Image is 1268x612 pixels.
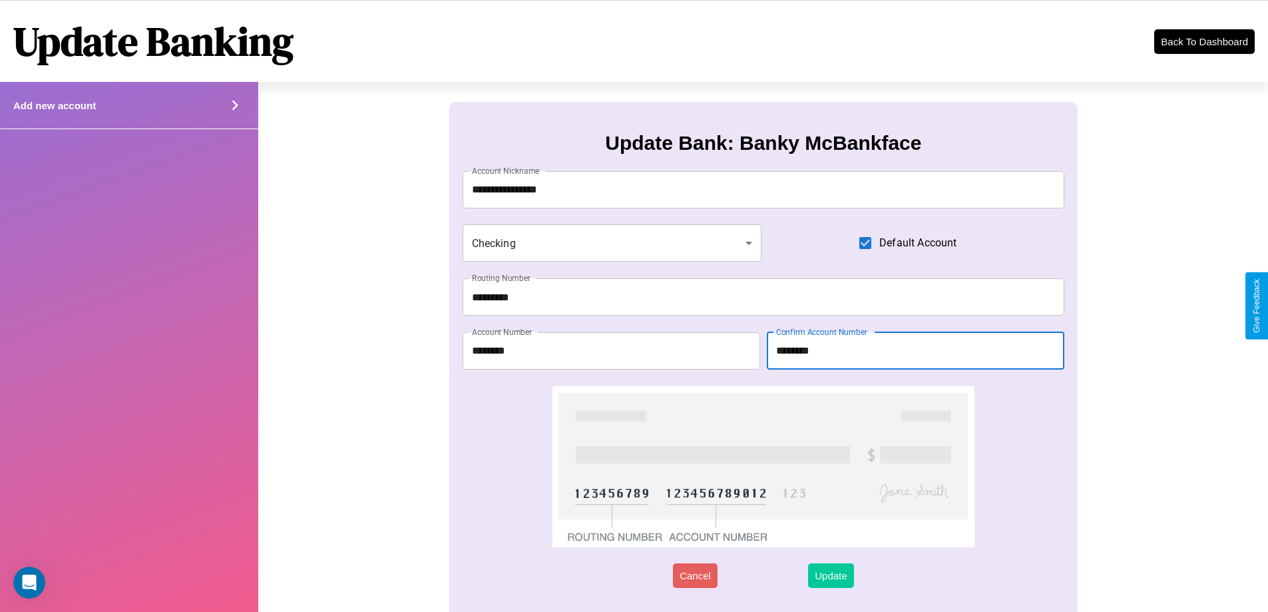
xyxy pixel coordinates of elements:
label: Confirm Account Number [776,326,867,338]
label: Account Nickname [472,165,540,176]
button: Back To Dashboard [1154,29,1255,54]
label: Account Number [472,326,532,338]
h4: Add new account [13,100,96,111]
h1: Update Banking [13,14,294,69]
img: check [552,386,974,547]
label: Routing Number [472,272,530,284]
span: Default Account [879,235,956,251]
h3: Update Bank: Banky McBankface [605,132,921,154]
iframe: Intercom live chat [13,567,45,599]
div: Give Feedback [1252,279,1261,333]
button: Cancel [673,563,718,588]
button: Update [808,563,853,588]
div: Checking [463,224,762,262]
